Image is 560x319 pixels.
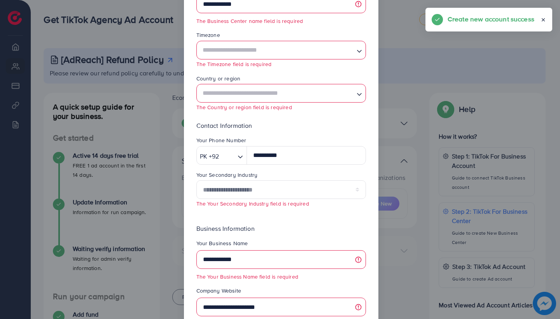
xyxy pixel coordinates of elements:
[448,14,534,24] h5: Create new account success
[196,273,366,281] small: The Your Business Name field is required
[196,60,272,68] small: The Timezone field is required
[196,103,292,111] small: The Country or region field is required
[196,17,366,25] small: The Business Center name field is required
[196,224,366,233] p: Business Information
[196,84,366,103] div: Search for option
[196,31,220,39] label: Timezone
[196,239,366,250] legend: Your Business Name
[196,121,366,130] p: Contact Information
[200,43,353,57] input: Search for option
[196,136,247,144] label: Your Phone Number
[196,200,309,207] small: The Your Secondary Industry field is required
[200,151,207,162] span: PK
[221,150,234,162] input: Search for option
[209,151,219,162] span: +92
[196,75,241,82] label: Country or region
[200,86,353,101] input: Search for option
[196,146,247,165] div: Search for option
[196,41,366,59] div: Search for option
[196,287,366,298] legend: Company Website
[196,171,258,179] label: Your Secondary Industry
